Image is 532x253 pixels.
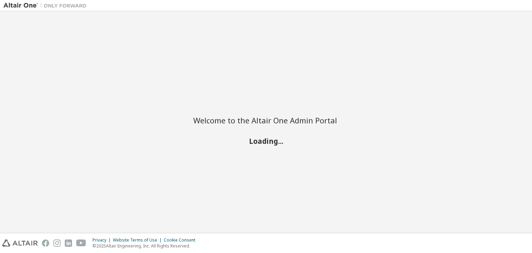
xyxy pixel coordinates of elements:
[42,239,49,247] img: facebook.svg
[164,237,199,243] div: Cookie Consent
[193,137,339,146] h2: Loading...
[65,239,72,247] img: linkedin.svg
[53,239,61,247] img: instagram.svg
[92,237,113,243] div: Privacy
[92,243,199,249] p: © 2025 Altair Engineering, Inc. All Rights Reserved.
[3,2,90,9] img: Altair One
[113,237,164,243] div: Website Terms of Use
[193,115,339,125] h2: Welcome to the Altair One Admin Portal
[76,239,86,247] img: youtube.svg
[2,239,38,247] img: altair_logo.svg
